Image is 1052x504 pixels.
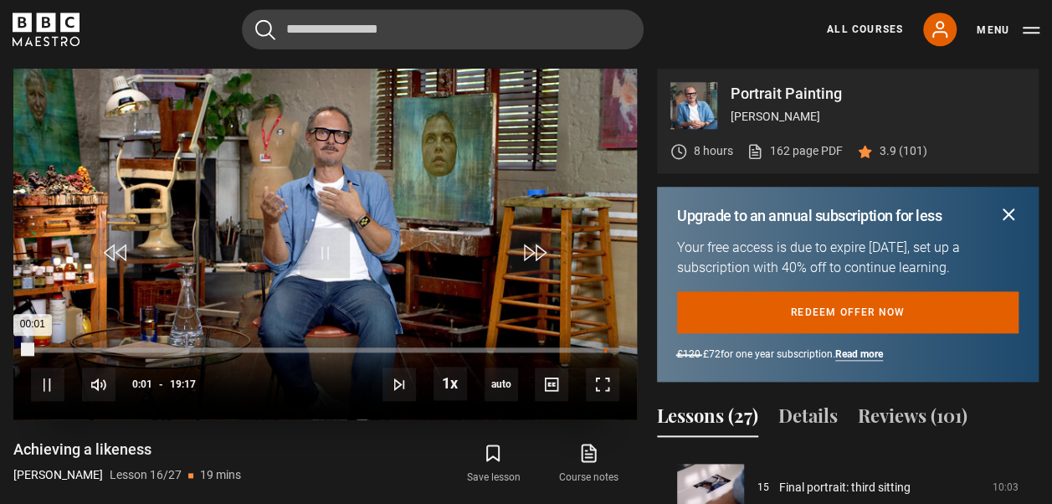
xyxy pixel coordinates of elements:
p: Portrait Painting [731,86,1025,101]
p: [PERSON_NAME] [13,466,103,484]
button: Toggle navigation [977,22,1039,39]
a: Redeem offer now [677,291,1019,333]
button: Playback Rate [434,367,467,400]
button: Captions [535,368,568,401]
a: Course notes [541,440,637,488]
input: Search [242,9,644,49]
h1: Achieving a likeness [13,440,241,460]
video-js: Video Player [13,69,637,419]
p: for one year subscription. [677,347,1019,362]
button: Save lesson [445,440,541,488]
p: Your free access is due to expire [DATE], set up a subscription with 40% off to continue learning. [677,238,1019,278]
button: Fullscreen [586,368,619,401]
button: Submit the search query [255,19,275,40]
button: Details [778,402,838,437]
h2: Upgrade to an annual subscription for less [677,207,942,224]
a: 162 page PDF [747,142,843,160]
button: Mute [82,368,115,401]
button: Pause [31,368,64,401]
span: 0:01 [132,369,152,399]
span: auto [485,368,518,401]
button: Reviews (101) [858,402,967,437]
a: Read more [835,348,883,361]
span: - [159,378,163,390]
button: Lessons (27) [657,402,758,437]
div: Progress Bar [31,347,619,352]
span: 19:17 [170,369,196,399]
span: £72 [703,348,721,360]
a: All Courses [827,22,903,37]
p: Lesson 16/27 [110,466,182,484]
div: Current quality: 720p [485,368,518,401]
p: 8 hours [694,142,733,160]
p: 19 mins [200,466,241,484]
svg: BBC Maestro [13,13,80,46]
p: 3.9 (101) [880,142,927,160]
button: Next Lesson [382,368,416,401]
span: £120 [677,348,700,360]
p: [PERSON_NAME] [731,108,1025,126]
a: Final portrait: third sitting [779,479,911,496]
